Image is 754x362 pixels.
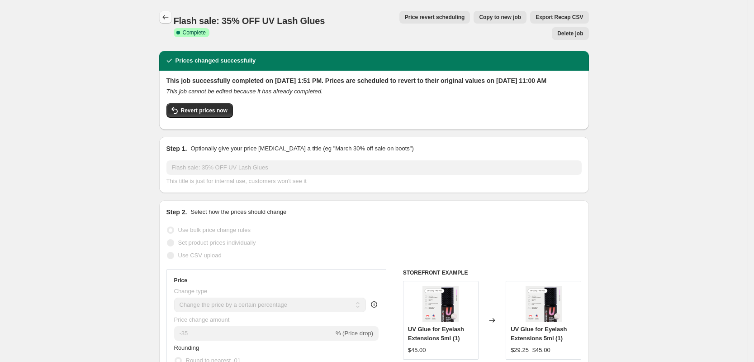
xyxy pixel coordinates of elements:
h2: Step 2. [166,208,187,217]
img: UVGlue_b553ad4d-0c38-4835-b500-2b41cd388956_80x.png [526,286,562,322]
div: $45.00 [408,346,426,355]
span: Rounding [174,344,199,351]
span: Price revert scheduling [405,14,465,21]
button: Revert prices now [166,103,233,118]
p: Optionally give your price [MEDICAL_DATA] a title (eg "March 30% off sale on boots") [190,144,413,153]
span: Set product prices individually [178,239,256,246]
span: Use CSV upload [178,252,222,259]
input: 30% off holiday sale [166,160,582,175]
span: Revert prices now [181,107,228,114]
h6: STOREFRONT EXAMPLE [403,269,582,276]
span: Change type [174,288,208,294]
span: Export Recap CSV [536,14,583,21]
h2: This job successfully completed on [DATE] 1:51 PM. Prices are scheduled to revert to their origin... [166,76,582,85]
i: This job cannot be edited because it has already completed. [166,88,323,95]
img: UVGlue_b553ad4d-0c38-4835-b500-2b41cd388956_80x.png [422,286,459,322]
h2: Prices changed successfully [175,56,256,65]
p: Select how the prices should change [190,208,286,217]
button: Copy to new job [474,11,526,24]
button: Price change jobs [159,11,172,24]
span: UV Glue for Eyelash Extensions 5ml (1) [408,326,464,342]
button: Delete job [552,27,588,40]
input: -15 [174,326,334,341]
strike: $45.00 [532,346,550,355]
span: Copy to new job [479,14,521,21]
span: Price change amount [174,316,230,323]
span: % (Price drop) [336,330,373,337]
span: UV Glue for Eyelash Extensions 5ml (1) [511,326,567,342]
h3: Price [174,277,187,284]
span: Complete [183,29,206,36]
button: Export Recap CSV [530,11,588,24]
h2: Step 1. [166,144,187,153]
span: Flash sale: 35% OFF UV Lash Glues [174,16,325,26]
span: Delete job [557,30,583,37]
span: This title is just for internal use, customers won't see it [166,178,307,184]
div: help [370,300,379,309]
div: $29.25 [511,346,529,355]
span: Use bulk price change rules [178,227,251,233]
button: Price revert scheduling [399,11,470,24]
